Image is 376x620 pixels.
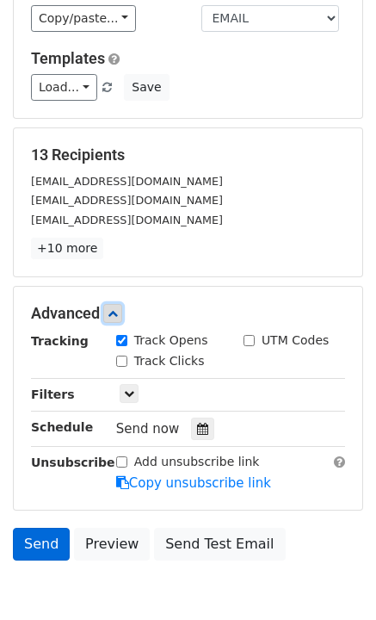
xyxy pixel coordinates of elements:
strong: Tracking [31,334,89,348]
a: Preview [74,528,150,561]
span: Send now [116,421,180,437]
label: UTM Codes [262,332,329,350]
h5: 13 Recipients [31,146,345,164]
small: [EMAIL_ADDRESS][DOMAIN_NAME] [31,214,223,226]
div: Tiện ích trò chuyện [290,537,376,620]
a: Copy unsubscribe link [116,475,271,491]
a: Templates [31,49,105,67]
button: Save [124,74,169,101]
a: Send Test Email [154,528,285,561]
iframe: Chat Widget [290,537,376,620]
a: Load... [31,74,97,101]
a: Copy/paste... [31,5,136,32]
a: +10 more [31,238,103,259]
a: Send [13,528,70,561]
small: [EMAIL_ADDRESS][DOMAIN_NAME] [31,194,223,207]
strong: Filters [31,387,75,401]
label: Track Clicks [134,352,205,370]
h5: Advanced [31,304,345,323]
strong: Schedule [31,420,93,434]
label: Add unsubscribe link [134,453,260,471]
small: [EMAIL_ADDRESS][DOMAIN_NAME] [31,175,223,188]
label: Track Opens [134,332,208,350]
strong: Unsubscribe [31,456,115,469]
